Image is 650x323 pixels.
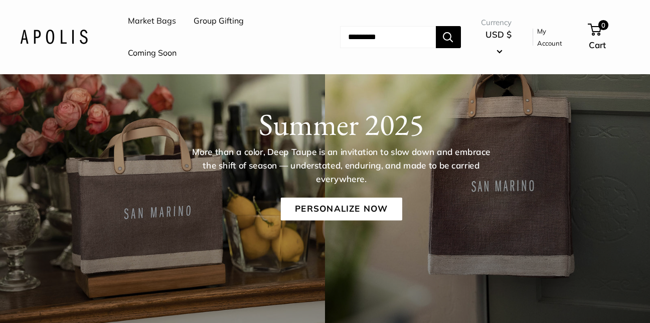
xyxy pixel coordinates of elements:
p: More than a color, Deep Taupe is an invitation to slow down and embrace the shift of season — und... [187,146,497,186]
a: My Account [537,25,571,50]
a: Personalize Now [280,198,402,221]
img: Apolis [20,30,88,44]
h1: Summer 2025 [52,106,631,142]
button: USD $ [481,27,516,59]
button: Search [436,26,461,48]
input: Search... [340,26,436,48]
a: Group Gifting [194,14,244,29]
a: 0 Cart [589,21,630,53]
a: Coming Soon [128,46,177,61]
span: Cart [589,40,606,50]
a: Market Bags [128,14,176,29]
span: Currency [481,16,516,30]
span: 0 [598,20,608,30]
span: USD $ [485,29,512,40]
